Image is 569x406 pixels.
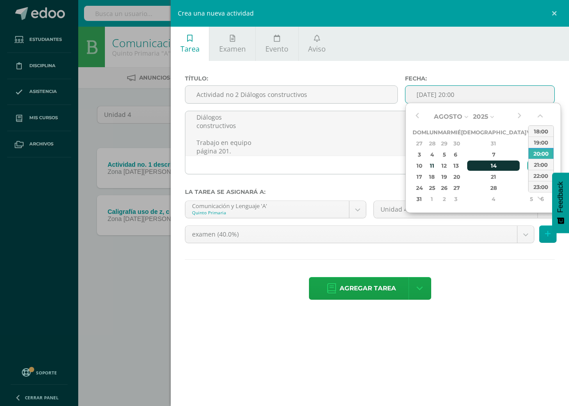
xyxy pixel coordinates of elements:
[427,194,437,204] div: 1
[439,172,449,182] div: 19
[526,127,537,138] th: Vie
[527,194,535,204] div: 5
[414,149,425,160] div: 3
[467,161,520,171] div: 14
[439,149,449,160] div: 5
[473,113,488,121] span: 2025
[529,125,553,137] div: 18:00
[171,27,209,61] a: Tarea
[529,181,553,192] div: 23:00
[427,138,437,149] div: 28
[265,44,289,54] span: Evento
[439,194,449,204] div: 2
[180,44,200,54] span: Tarea
[185,86,397,103] input: Título
[414,172,425,182] div: 17
[557,181,565,213] span: Feedback
[209,27,255,61] a: Examen
[527,138,535,149] div: 1
[192,209,342,216] div: Quinto Primaria
[405,86,554,103] input: Fecha de entrega
[185,201,366,218] a: Comunicación y Lenguaje 'A'Quinto Primaria
[299,27,336,61] a: Aviso
[414,194,425,204] div: 31
[529,137,553,148] div: 19:00
[381,201,531,218] span: Unidad 4
[452,172,460,182] div: 20
[427,183,437,193] div: 25
[434,113,462,121] span: Agosto
[374,201,554,218] a: Unidad 4
[438,127,451,138] th: Mar
[439,183,449,193] div: 26
[185,226,534,243] a: examen (40.0%)
[451,127,461,138] th: Mié
[527,149,535,160] div: 8
[439,138,449,149] div: 29
[467,172,520,182] div: 21
[427,172,437,182] div: 18
[527,183,535,193] div: 29
[452,149,460,160] div: 6
[414,138,425,149] div: 27
[340,277,396,299] span: Agregar tarea
[527,161,535,171] div: 15
[452,194,460,204] div: 3
[308,44,326,54] span: Aviso
[529,159,553,170] div: 21:00
[192,201,342,209] div: Comunicación y Lenguaje 'A'
[527,172,535,182] div: 22
[439,161,449,171] div: 12
[552,173,569,233] button: Feedback - Mostrar encuesta
[185,75,398,82] label: Título:
[256,27,298,61] a: Evento
[427,161,437,171] div: 11
[405,75,555,82] label: Fecha:
[219,44,246,54] span: Examen
[426,127,438,138] th: Lun
[427,149,437,160] div: 4
[413,127,426,138] th: Dom
[467,138,520,149] div: 31
[185,189,555,195] label: La tarea se asignará a:
[452,138,460,149] div: 30
[467,194,520,204] div: 4
[529,148,553,159] div: 20:00
[414,183,425,193] div: 24
[461,127,526,138] th: [DEMOGRAPHIC_DATA]
[452,161,460,171] div: 13
[414,161,425,171] div: 10
[452,183,460,193] div: 27
[529,170,553,181] div: 22:00
[467,149,520,160] div: 7
[192,226,510,243] span: examen (40.0%)
[467,183,520,193] div: 28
